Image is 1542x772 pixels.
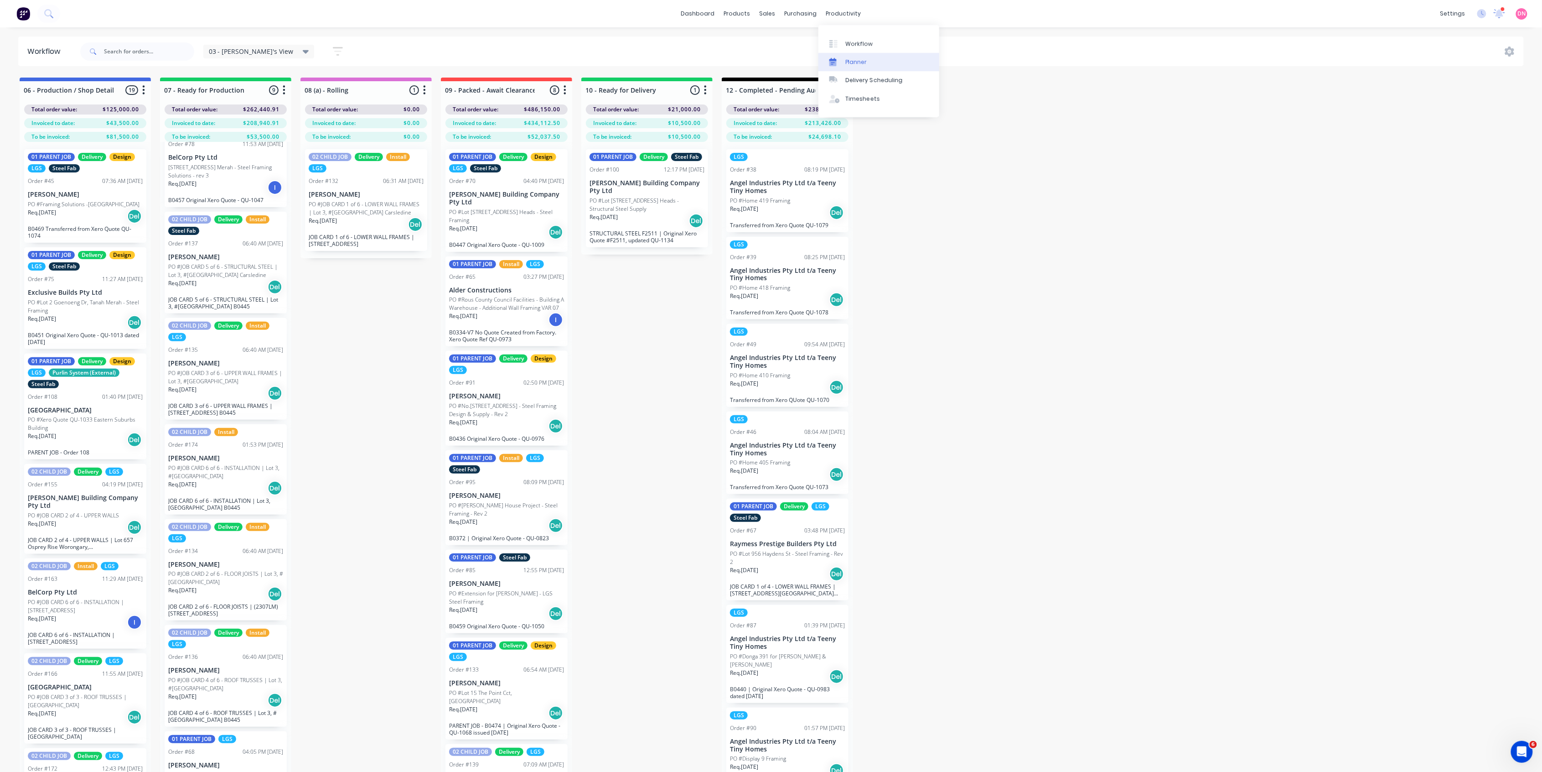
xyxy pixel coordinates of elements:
div: 01 PARENT JOBInstallLGSSteel FabOrder #9508:09 PM [DATE][PERSON_NAME]PO #[PERSON_NAME] House Proj... [445,450,568,545]
div: Del [268,587,282,601]
div: 01 PARENT JOB [449,642,496,650]
div: Del [548,518,563,533]
div: LGS [105,657,123,665]
p: [PERSON_NAME] [168,454,283,462]
div: Install [499,260,523,268]
div: 01 PARENT JOBDeliveryLGSSteel FabOrder #6703:48 PM [DATE]Raymess Prestige Builders Pty LtdPO #Lot... [726,499,849,600]
p: B0440 | Original Xero Quote - QU-0983 dated [DATE] [730,686,845,699]
div: Install [74,562,98,570]
div: LGS [28,369,46,377]
div: 01 PARENT JOBDeliveryDesignLGSSteel FabOrder #7511:27 AM [DATE]Exclusive Builds Pty LtdPO #Lot 2 ... [24,247,146,349]
p: Transferred from Xero QUote QU-1070 [730,396,845,403]
div: Delivery [78,153,106,161]
p: STRUCTURAL STEEL F2511 | Original Xero Quote #F2511, updated QU-1134 [590,230,704,244]
div: Steel Fab [470,164,501,172]
p: PO #No.[STREET_ADDRESS] - Steel Framing Design & Supply - Rev 2 [449,402,564,418]
div: Del [829,567,844,581]
div: LGSOrder #3808:19 PM [DATE]Angel Industries Pty Ltd t/a Teeny Tiny HomesPO #Home 419 FramingReq.[... [726,149,849,232]
p: Transferred from Xero Quote QU-1078 [730,309,845,316]
div: Order #67 [730,527,756,535]
p: BelCorp Pty Ltd [28,589,143,596]
div: Delivery [214,215,243,224]
div: 02 CHILD JOB [28,562,71,570]
div: 01 PARENT JOB [449,553,496,562]
div: Order #91 [449,379,476,387]
div: Steel Fab [449,465,480,474]
div: Order #46 [730,428,756,436]
p: PO #JOB CARD 6 of 6 - INSTALLATION | Lot 3, #[GEOGRAPHIC_DATA] [168,464,283,480]
p: PO #Home 419 Framing [730,197,790,205]
div: Delivery Scheduling [846,76,903,84]
div: Del [127,520,142,535]
p: Req. [DATE] [28,520,56,528]
p: JOB CARD 2 of 6 - FLOOR JOISTS | (2307LM) [STREET_ADDRESS] [168,603,283,617]
div: LGSOrder #3908:25 PM [DATE]Angel Industries Pty Ltd t/a Teeny Tiny HomesPO #Home 418 FramingReq.[... [726,237,849,320]
div: Order #87 [730,621,756,630]
div: 02 CHILD JOB [168,629,211,637]
div: Design [109,153,135,161]
div: 11:27 AM [DATE] [102,275,143,283]
div: Del [408,217,423,232]
div: Order #45 [28,177,54,185]
div: Steel Fab [499,553,530,562]
div: 08:09 PM [DATE] [523,478,564,486]
p: Req. [DATE] [590,213,618,221]
div: Planner [846,58,867,66]
p: [PERSON_NAME] Building Company Pty Ltd [590,179,704,195]
p: [PERSON_NAME] [168,253,283,261]
div: Del [689,214,704,228]
p: JOB CARD 2 of 4 - UPPER WALLS | Lot 657 Osprey Rise Worongary, [GEOGRAPHIC_DATA] Original Xero Qu... [28,537,143,550]
div: 02 CHILD JOBDeliveryInstallLGSOrder #13506:40 AM [DATE][PERSON_NAME]PO #JOB CARD 3 of 6 - UPPER W... [165,318,287,420]
div: 02 CHILD JOB [309,153,352,161]
div: Del [829,205,844,220]
div: Del [127,433,142,447]
div: LGS [812,502,829,511]
p: Req. [DATE] [28,209,56,217]
div: LGS [526,260,544,268]
div: Del [829,380,844,395]
p: Exclusive Builds Pty Ltd [28,289,143,297]
p: Req. [DATE] [730,467,758,475]
div: Delivery [74,468,102,476]
p: Req. [DATE] [309,217,337,225]
a: Timesheets [818,90,939,108]
div: Delivery [499,153,528,161]
p: Req. [DATE] [28,432,56,440]
div: Order #85 [449,566,476,574]
div: I [268,180,282,195]
div: 01 PARENT JOB [590,153,636,161]
div: Install [246,523,269,531]
p: JOB CARD 6 of 6 - INSTALLATION | Lot 3, [GEOGRAPHIC_DATA] B0445 [168,497,283,511]
a: Workflow [818,34,939,52]
p: Req. [DATE] [168,180,197,188]
div: 09:54 AM [DATE] [804,340,845,349]
div: 08:04 AM [DATE] [804,428,845,436]
p: PO #JOB CARD 2 of 6 - FLOOR JOISTS | Lot 3, #[GEOGRAPHIC_DATA] [168,570,283,586]
div: Del [829,669,844,684]
div: Steel Fab [28,380,59,388]
p: PO #Lot [STREET_ADDRESS] Heads - Steel Framing [449,208,564,224]
p: PO #Framing Solutions -[GEOGRAPHIC_DATA] [28,200,140,209]
div: Order #39 [730,253,756,261]
div: 01 PARENT JOBDeliveryDesignLGSOrder #13306:54 AM [DATE][PERSON_NAME]PO #Lot 15 The Point Cct, [GE... [445,638,568,740]
div: Timesheets [846,95,880,103]
div: Order #78 [168,140,195,148]
div: Design [109,251,135,259]
div: 06:40 AM [DATE] [243,653,283,661]
div: 06:40 AM [DATE] [243,547,283,555]
p: Req. [DATE] [28,615,56,623]
p: Req. [DATE] [730,669,758,677]
div: Delivery [214,523,243,531]
div: Order #38 [730,166,756,174]
p: PO #JOB CARD 4 of 6 - ROOF TRUSSES | Lot 3, #[GEOGRAPHIC_DATA] [168,676,283,693]
p: Req. [DATE] [449,518,477,526]
input: Search for orders... [104,42,194,61]
div: 02 CHILD JOBDeliveryInstallLGSOrder #13606:40 AM [DATE][PERSON_NAME]PO #JOB CARD 4 of 6 - ROOF TR... [165,625,287,727]
div: LGSOrder #4608:04 AM [DATE]Angel Industries Pty Ltd t/a Teeny Tiny HomesPO #Home 405 FramingReq.[... [726,412,849,495]
div: Order #174 [168,441,198,449]
span: 03 - [PERSON_NAME]'s View [209,47,294,56]
p: PO #Lot 15 The Point Cct, [GEOGRAPHIC_DATA] [449,689,564,705]
p: [PERSON_NAME] Building Company Pty Ltd [449,191,564,206]
div: 01 PARENT JOBSteel FabOrder #8512:55 PM [DATE][PERSON_NAME]PO #Extension for [PERSON_NAME] - LGS ... [445,550,568,633]
p: B0469 Transferred from Xero Quote QU-1074 [28,225,143,239]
